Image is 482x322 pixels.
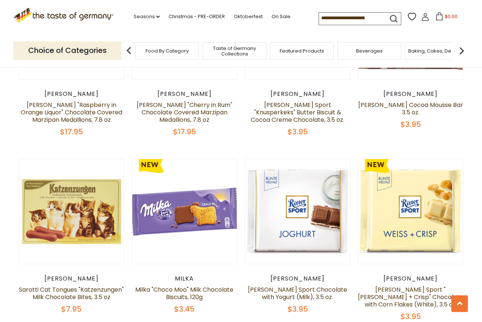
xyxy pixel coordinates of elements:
span: $3.45 [174,304,195,314]
p: Choice of Categories [13,41,122,60]
div: [PERSON_NAME] [245,275,350,282]
a: [PERSON_NAME] "Cherry in Rum" Chocolate Covered Marzipan Medallions, 7.8 oz [137,101,232,124]
img: Milka "Choco Moo" Milk Chocolate Biscuits, 120g [132,159,237,264]
a: Beverages [356,48,383,54]
a: [PERSON_NAME] Sport "Knusperkeks" Butter Biscuit & Cocoa Creme Chocolate, 3.5 oz. [251,101,344,124]
span: $17.95 [173,127,196,137]
div: [PERSON_NAME] [19,90,124,98]
img: next arrow [454,43,469,58]
a: Taste of Germany Collections [205,46,264,57]
img: Ritter Sport "Weiss + Crisp" Chocolate with Corn Flakes (White), 3.5 oz. [358,159,463,264]
div: [PERSON_NAME] [358,90,463,98]
a: Sarotti Cat Tongues "Katzenzungen" Milk Chocolate Bites, 3.5 oz [19,285,124,301]
div: [PERSON_NAME] [132,90,237,98]
div: [PERSON_NAME] [245,90,350,98]
a: Milka "Choco Moo" Milk Chocolate Biscuits, 120g [135,285,233,301]
a: On Sale [272,13,290,21]
a: [PERSON_NAME] Cocoa Mousse Bar 3.5 oz. [358,101,463,117]
a: [PERSON_NAME] Sport Chocolate with Yogurt (Milk), 3.5 oz. [248,285,347,301]
a: [PERSON_NAME] Sport "[PERSON_NAME] + Crisp" Chocolate with Corn Flakes (White), 3.5 oz. [358,285,463,309]
span: $7.95 [61,304,82,314]
img: Sarotti Cat Tongues "Katzenzungen" Milk Chocolate Bites, 3.5 oz [19,159,124,264]
div: [PERSON_NAME] [358,275,463,282]
span: $3.95 [400,119,421,130]
a: Food By Category [146,48,189,54]
img: previous arrow [122,43,136,58]
span: $17.95 [60,127,83,137]
img: Ritter Sport Chocolate with Yogurt (Milk), 3.5 oz. [245,159,350,264]
span: $3.95 [287,304,308,314]
a: Baking, Cakes, Desserts [408,48,466,54]
a: Christmas - PRE-ORDER [169,13,225,21]
div: [PERSON_NAME] [19,275,124,282]
span: $3.95 [400,311,421,322]
a: Seasons [134,13,160,21]
button: $0.00 [431,12,462,23]
span: $3.95 [287,127,308,137]
span: $0.00 [445,13,458,20]
a: Featured Products [280,48,324,54]
a: Oktoberfest [234,13,263,21]
a: [PERSON_NAME] "Raspberry in Orange Liquor" Chocolate Covered Marzipan Medallions, 7.8 oz [21,101,122,124]
div: Milka [132,275,237,282]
